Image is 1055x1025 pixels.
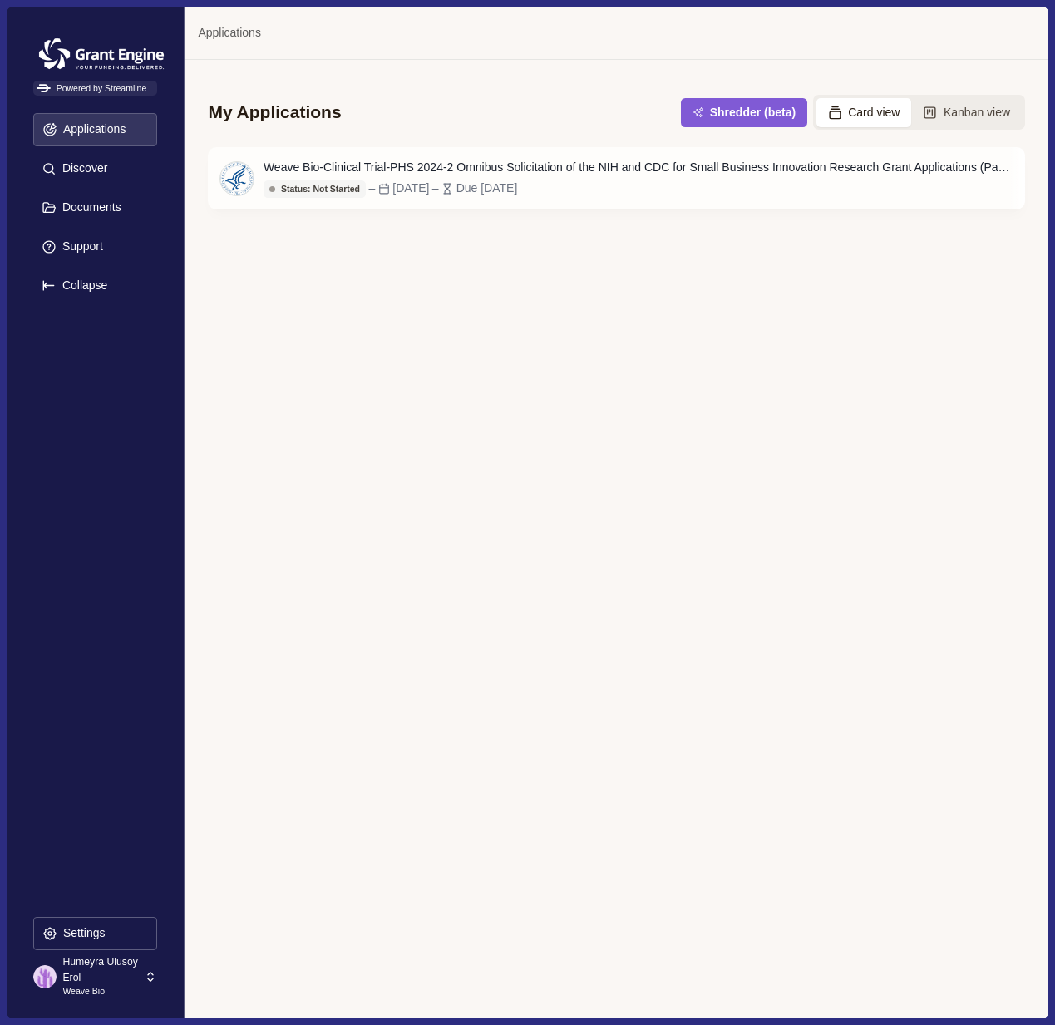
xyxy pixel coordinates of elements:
[911,98,1022,127] button: Kanban view
[33,269,157,303] button: Expand
[57,161,107,175] p: Discover
[198,24,261,42] a: Applications
[392,180,429,197] div: [DATE]
[62,985,139,998] p: Weave Bio
[57,122,126,136] p: Applications
[264,180,366,198] button: Status: Not Started
[220,162,254,195] img: HHS.png
[33,917,157,956] a: Settings
[456,180,518,197] div: Due [DATE]
[33,33,157,52] a: Grantengine Logo
[208,101,341,124] div: My Applications
[33,152,157,185] button: Discover
[57,239,103,254] p: Support
[269,184,360,195] div: Status: Not Started
[33,230,157,264] button: Support
[62,954,139,985] p: Humeyra Ulusoy Erol
[33,33,170,75] img: Grantengine Logo
[681,98,807,127] button: Shredder (beta)
[432,180,439,197] div: –
[33,113,157,146] button: Applications
[37,84,51,93] img: Powered by Streamline Logo
[33,81,157,96] span: Powered by Streamline
[33,191,157,224] button: Documents
[33,965,57,988] img: profile picture
[57,278,107,293] p: Collapse
[33,917,157,950] button: Settings
[264,159,1012,176] div: Weave Bio-Clinical Trial-PHS 2024-2 Omnibus Solicitation of the NIH and CDC for Small Business In...
[208,147,1024,209] a: Weave Bio-Clinical Trial-PHS 2024-2 Omnibus Solicitation of the NIH and CDC for Small Business In...
[57,926,106,940] p: Settings
[368,180,375,197] div: –
[816,98,912,127] button: Card view
[57,200,121,214] p: Documents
